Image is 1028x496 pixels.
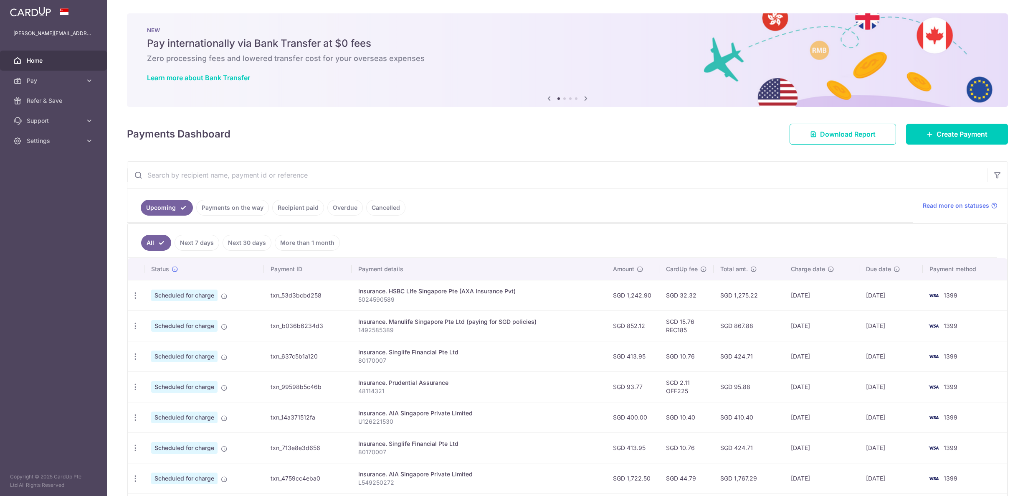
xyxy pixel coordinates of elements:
[925,412,942,422] img: Bank Card
[147,27,988,33] p: NEW
[613,265,634,273] span: Amount
[27,137,82,145] span: Settings
[944,353,957,360] span: 1399
[906,124,1008,145] a: Create Payment
[975,471,1020,492] iframe: Opens a widget where you can find more information
[859,310,923,341] td: [DATE]
[791,265,825,273] span: Charge date
[944,322,957,329] span: 1399
[264,310,352,341] td: txn_b036b6234d3
[606,310,659,341] td: SGD 852.12
[606,402,659,432] td: SGD 400.00
[866,265,891,273] span: Due date
[151,442,218,454] span: Scheduled for charge
[175,235,219,251] a: Next 7 days
[196,200,269,216] a: Payments on the way
[151,290,218,301] span: Scheduled for charge
[606,341,659,371] td: SGD 413.95
[264,280,352,310] td: txn_53d3bcbd258
[659,432,714,463] td: SGD 10.76
[714,432,784,463] td: SGD 424.71
[127,13,1008,107] img: Bank transfer banner
[944,383,957,390] span: 1399
[925,321,942,331] img: Bank Card
[944,414,957,421] span: 1399
[151,381,218,393] span: Scheduled for charge
[784,341,860,371] td: [DATE]
[944,292,957,299] span: 1399
[925,382,942,392] img: Bank Card
[358,478,600,487] p: L549250272
[264,463,352,493] td: txn_4759cc4eba0
[606,463,659,493] td: SGD 1,722.50
[859,402,923,432] td: [DATE]
[659,341,714,371] td: SGD 10.76
[358,440,600,448] div: Insurance. Singlife Financial Pte Ltd
[358,326,600,334] p: 1492585389
[352,258,606,280] th: Payment details
[151,351,218,362] span: Scheduled for charge
[714,402,784,432] td: SGD 410.40
[358,379,600,387] div: Insurance. Prudential Assurance
[147,37,988,50] h5: Pay internationally via Bank Transfer at $0 fees
[820,129,876,139] span: Download Report
[147,74,250,82] a: Learn more about Bank Transfer
[127,127,230,142] h4: Payments Dashboard
[784,371,860,402] td: [DATE]
[358,409,600,417] div: Insurance. AIA Singapore Private Limited
[784,402,860,432] td: [DATE]
[13,29,94,38] p: [PERSON_NAME][EMAIL_ADDRESS][PERSON_NAME][DOMAIN_NAME]
[923,258,1007,280] th: Payment method
[714,280,784,310] td: SGD 1,275.22
[606,432,659,463] td: SGD 413.95
[151,320,218,332] span: Scheduled for charge
[264,402,352,432] td: txn_14a371512fa
[151,265,169,273] span: Status
[366,200,405,216] a: Cancelled
[925,473,942,483] img: Bank Card
[859,341,923,371] td: [DATE]
[714,310,784,341] td: SGD 867.88
[784,280,860,310] td: [DATE]
[784,463,860,493] td: [DATE]
[10,7,51,17] img: CardUp
[923,201,989,210] span: Read more on statuses
[272,200,324,216] a: Recipient paid
[659,310,714,341] td: SGD 15.76 REC185
[27,117,82,125] span: Support
[358,356,600,365] p: 80170007
[659,463,714,493] td: SGD 44.79
[923,201,998,210] a: Read more on statuses
[275,235,340,251] a: More than 1 month
[151,473,218,484] span: Scheduled for charge
[925,443,942,453] img: Bank Card
[358,470,600,478] div: Insurance. AIA Singapore Private Limited
[790,124,896,145] a: Download Report
[859,432,923,463] td: [DATE]
[264,341,352,371] td: txn_637c5b1a120
[859,280,923,310] td: [DATE]
[264,371,352,402] td: txn_99598b5c46b
[358,318,600,326] div: Insurance. Manulife Singapore Pte Ltd (paying for SGD policies)
[925,351,942,361] img: Bank Card
[27,97,82,105] span: Refer & Save
[944,444,957,451] span: 1399
[27,76,82,85] span: Pay
[358,387,600,395] p: 48114321
[151,412,218,423] span: Scheduled for charge
[659,371,714,402] td: SGD 2.11 OFF225
[606,280,659,310] td: SGD 1,242.90
[141,200,193,216] a: Upcoming
[714,341,784,371] td: SGD 424.71
[358,448,600,456] p: 80170007
[944,475,957,482] span: 1399
[659,402,714,432] td: SGD 10.40
[147,53,988,64] h6: Zero processing fees and lowered transfer cost for your overseas expenses
[264,258,352,280] th: Payment ID
[659,280,714,310] td: SGD 32.32
[720,265,748,273] span: Total amt.
[327,200,363,216] a: Overdue
[784,310,860,341] td: [DATE]
[358,417,600,426] p: U126221530
[27,56,82,65] span: Home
